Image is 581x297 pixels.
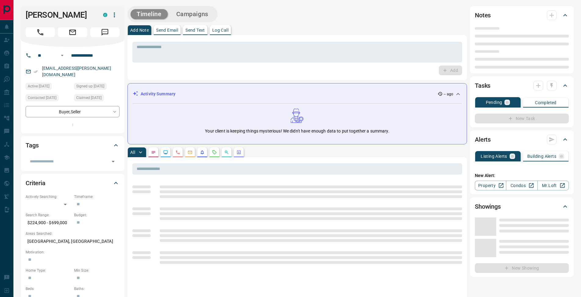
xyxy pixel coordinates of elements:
[200,150,205,155] svg: Listing Alerts
[475,78,569,93] div: Tasks
[141,91,175,97] p: Activity Summary
[26,10,94,20] h1: [PERSON_NAME]
[131,9,168,19] button: Timeline
[34,69,38,74] svg: Email Verified
[535,101,557,105] p: Completed
[28,83,49,89] span: Active [DATE]
[26,176,120,190] div: Criteria
[26,268,71,273] p: Home Type:
[130,28,149,32] p: Add Note
[109,157,117,166] button: Open
[28,95,56,101] span: Contacted [DATE]
[205,128,389,134] p: Your client is keeping things mysterious! We didn't have enough data to put together a summary.
[26,178,45,188] h2: Criteria
[475,181,506,190] a: Property
[76,95,102,101] span: Claimed [DATE]
[74,194,120,200] p: Timeframe:
[527,154,556,158] p: Building Alerts
[130,150,135,154] p: All
[26,83,71,91] div: Sat Sep 06 2025
[26,231,120,236] p: Areas Searched:
[188,150,192,155] svg: Emails
[475,199,569,214] div: Showings
[26,27,55,37] span: Call
[537,181,569,190] a: Mr.Loft
[26,286,71,292] p: Beds:
[76,83,104,89] span: Signed up [DATE]
[185,28,205,32] p: Send Text
[103,13,107,17] div: condos.ca
[475,8,569,23] div: Notes
[74,212,120,218] p: Budget:
[74,83,120,91] div: Thu Apr 06 2023
[444,91,453,97] p: -- ago
[26,106,120,117] div: Buyer , Seller
[90,27,120,37] span: Message
[42,66,111,77] a: [EMAIL_ADDRESS][PERSON_NAME][DOMAIN_NAME]
[151,150,156,155] svg: Notes
[506,181,537,190] a: Condos
[26,138,120,153] div: Tags
[74,94,120,103] div: Thu Apr 06 2023
[26,94,71,103] div: Tue Aug 12 2025
[74,268,120,273] p: Min Size:
[212,28,228,32] p: Log Call
[26,249,120,255] p: Motivation:
[163,150,168,155] svg: Lead Browsing Activity
[26,194,71,200] p: Actively Searching:
[26,236,120,246] p: [GEOGRAPHIC_DATA], [GEOGRAPHIC_DATA]
[481,154,507,158] p: Listing Alerts
[26,212,71,218] p: Search Range:
[58,27,87,37] span: Email
[26,218,71,228] p: $224,900 - $699,000
[486,100,502,104] p: Pending
[236,150,241,155] svg: Agent Actions
[475,172,569,179] p: New Alert:
[475,132,569,147] div: Alerts
[475,135,491,144] h2: Alerts
[475,202,501,211] h2: Showings
[133,88,462,100] div: Activity Summary-- ago
[170,9,214,19] button: Campaigns
[74,286,120,292] p: Baths:
[26,140,38,150] h2: Tags
[475,81,490,90] h2: Tasks
[156,28,178,32] p: Send Email
[175,150,180,155] svg: Calls
[224,150,229,155] svg: Opportunities
[212,150,217,155] svg: Requests
[475,10,491,20] h2: Notes
[59,52,66,59] button: Open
